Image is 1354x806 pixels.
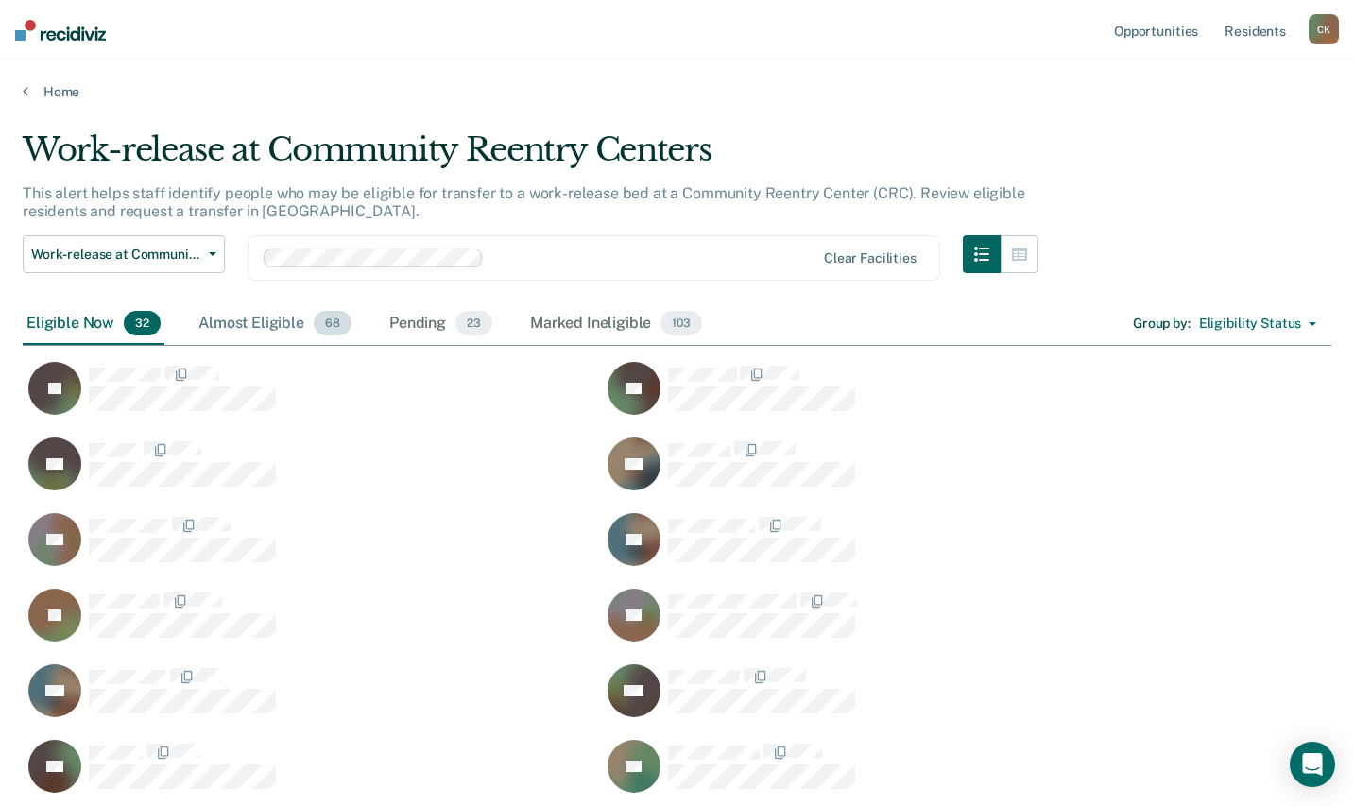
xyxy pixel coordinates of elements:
div: CaseloadOpportunityCell-139684 [602,663,1181,739]
div: C K [1309,14,1339,44]
div: Clear facilities [824,250,917,266]
div: CaseloadOpportunityCell-148858 [602,512,1181,588]
a: Home [23,83,1331,100]
div: CaseloadOpportunityCell-90883 [23,437,602,512]
div: CaseloadOpportunityCell-110674 [23,512,602,588]
span: Work-release at Community Reentry Centers [31,247,201,263]
div: Group by : [1133,316,1191,332]
span: 103 [660,311,702,335]
div: Eligible Now32 [23,303,164,345]
span: 68 [314,311,351,335]
p: This alert helps staff identify people who may be eligible for transfer to a work-release bed at ... [23,184,1025,220]
div: Work-release at Community Reentry Centers [23,130,1038,184]
div: Pending23 [386,303,496,345]
span: 23 [455,311,492,335]
div: CaseloadOpportunityCell-143627 [602,437,1181,512]
button: Eligibility Status [1191,309,1325,339]
div: Open Intercom Messenger [1290,742,1335,787]
div: CaseloadOpportunityCell-114708 [23,588,602,663]
div: Marked Ineligible103 [526,303,706,345]
img: Recidiviz [15,20,106,41]
div: CaseloadOpportunityCell-84110 [23,663,602,739]
div: Almost Eligible68 [195,303,355,345]
div: CaseloadOpportunityCell-68314 [23,361,602,437]
button: CK [1309,14,1339,44]
div: Eligibility Status [1199,316,1301,332]
div: CaseloadOpportunityCell-101686 [602,361,1181,437]
span: 32 [124,311,161,335]
div: CaseloadOpportunityCell-98642 [602,588,1181,663]
button: Work-release at Community Reentry Centers [23,235,225,273]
